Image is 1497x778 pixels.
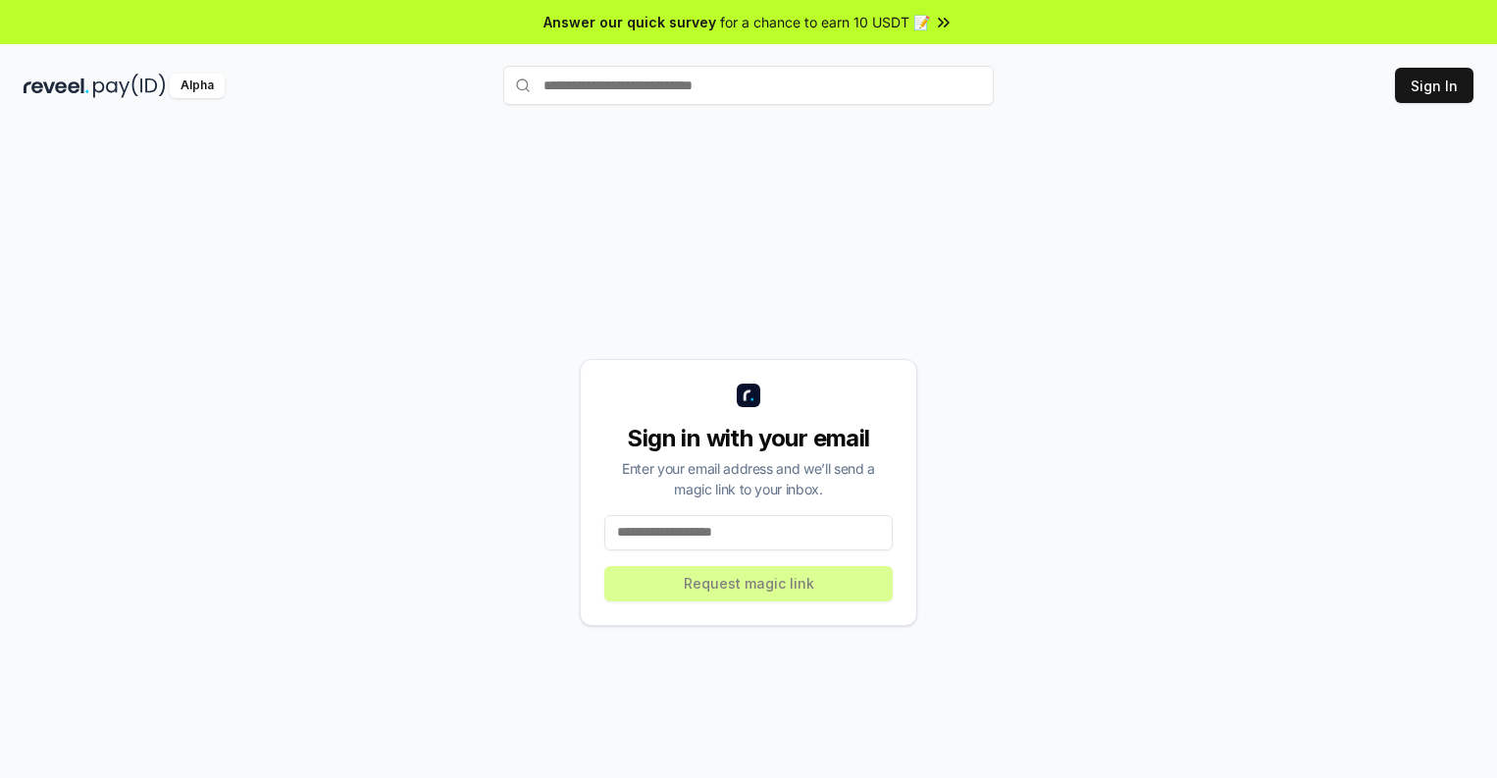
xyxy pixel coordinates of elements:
[170,74,225,98] div: Alpha
[604,458,893,499] div: Enter your email address and we’ll send a magic link to your inbox.
[543,12,716,32] span: Answer our quick survey
[24,74,89,98] img: reveel_dark
[737,384,760,407] img: logo_small
[93,74,166,98] img: pay_id
[604,423,893,454] div: Sign in with your email
[720,12,930,32] span: for a chance to earn 10 USDT 📝
[1395,68,1473,103] button: Sign In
